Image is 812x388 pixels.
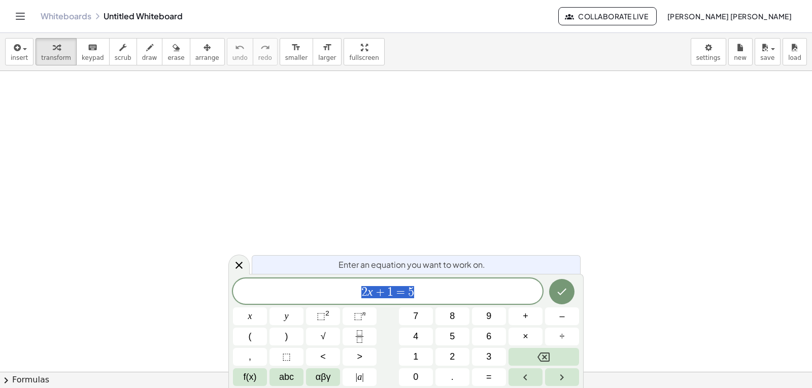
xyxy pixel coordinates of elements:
[5,38,33,65] button: insert
[486,330,491,343] span: 6
[523,309,528,323] span: +
[285,309,289,323] span: y
[233,328,267,345] button: (
[399,348,433,366] button: 1
[356,372,358,382] span: |
[244,370,257,384] span: f(x)
[306,348,340,366] button: Less than
[413,370,418,384] span: 0
[285,330,288,343] span: )
[760,54,774,61] span: save
[269,368,303,386] button: Alphabet
[349,54,379,61] span: fullscreen
[450,330,455,343] span: 5
[248,309,252,323] span: x
[343,328,377,345] button: Fraction
[316,370,331,384] span: αβγ
[472,328,506,345] button: 6
[88,42,97,54] i: keyboard
[253,38,278,65] button: redoredo
[322,42,332,54] i: format_size
[667,12,792,21] span: [PERSON_NAME] [PERSON_NAME]
[233,307,267,325] button: x
[41,54,71,61] span: transform
[233,368,267,386] button: Functions
[115,54,131,61] span: scrub
[413,350,418,364] span: 1
[559,309,564,323] span: –
[343,368,377,386] button: Absolute value
[321,330,326,343] span: √
[41,11,91,21] a: Whiteboards
[486,309,491,323] span: 9
[260,42,270,54] i: redo
[413,309,418,323] span: 7
[413,330,418,343] span: 4
[167,54,184,61] span: erase
[523,330,528,343] span: ×
[788,54,801,61] span: load
[387,286,393,298] span: 1
[233,348,267,366] button: ,
[549,279,574,304] button: Done
[282,350,291,364] span: ⬚
[362,309,366,317] sup: n
[306,328,340,345] button: Square root
[356,370,364,384] span: a
[306,368,340,386] button: Greek alphabet
[558,7,657,25] button: Collaborate Live
[734,54,747,61] span: new
[12,8,28,24] button: Toggle navigation
[509,328,543,345] button: Times
[269,348,303,366] button: Placeholder
[325,309,329,317] sup: 2
[435,368,469,386] button: .
[509,368,543,386] button: Left arrow
[317,311,325,321] span: ⬚
[162,38,190,65] button: erase
[472,348,506,366] button: 3
[545,307,579,325] button: Minus
[232,54,248,61] span: undo
[258,54,272,61] span: redo
[354,311,362,321] span: ⬚
[696,54,721,61] span: settings
[249,350,251,364] span: ,
[190,38,225,65] button: arrange
[472,307,506,325] button: 9
[318,54,336,61] span: larger
[109,38,137,65] button: scrub
[435,307,469,325] button: 8
[451,370,454,384] span: .
[399,368,433,386] button: 0
[509,307,543,325] button: Plus
[227,38,253,65] button: undoundo
[399,307,433,325] button: 7
[435,348,469,366] button: 2
[362,372,364,382] span: |
[545,328,579,345] button: Divide
[235,42,245,54] i: undo
[195,54,219,61] span: arrange
[567,12,648,21] span: Collaborate Live
[357,350,362,364] span: >
[279,370,294,384] span: abc
[450,350,455,364] span: 2
[691,38,726,65] button: settings
[435,328,469,345] button: 5
[755,38,781,65] button: save
[560,330,565,343] span: ÷
[137,38,163,65] button: draw
[313,38,342,65] button: format_sizelarger
[280,38,313,65] button: format_sizesmaller
[269,307,303,325] button: y
[306,307,340,325] button: Squared
[285,54,308,61] span: smaller
[367,285,373,298] var: x
[393,286,408,298] span: =
[343,307,377,325] button: Superscript
[249,330,252,343] span: (
[142,54,157,61] span: draw
[361,286,367,298] span: 2
[545,368,579,386] button: Right arrow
